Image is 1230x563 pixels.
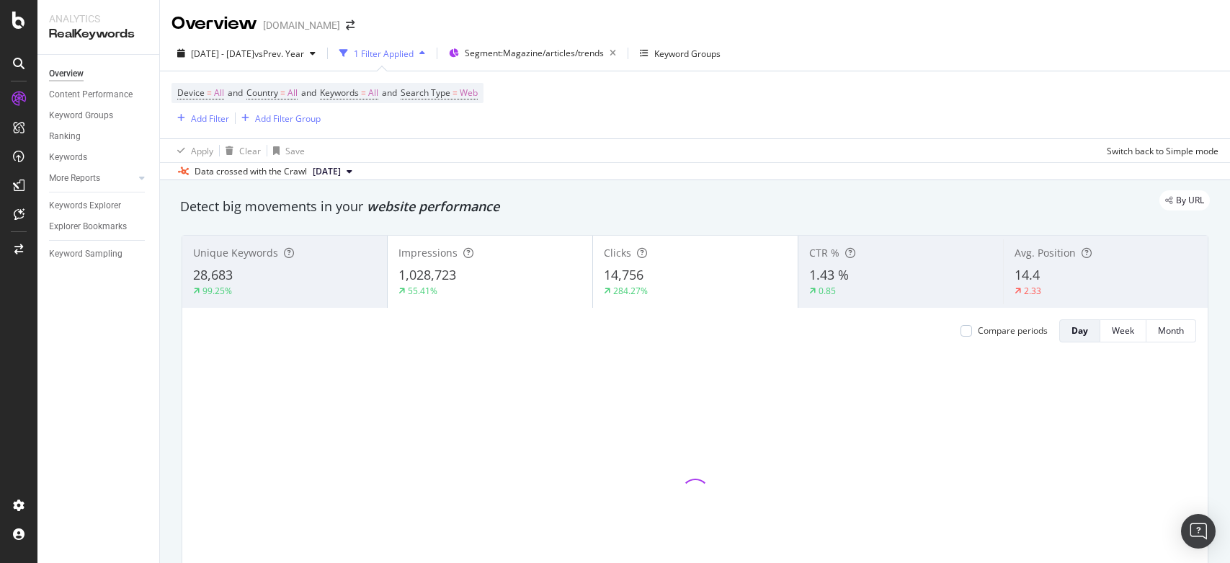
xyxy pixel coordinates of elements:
span: Unique Keywords [193,246,278,260]
span: 1,028,723 [398,266,456,283]
div: Keyword Groups [654,48,721,60]
span: By URL [1176,196,1204,205]
div: Add Filter [191,112,229,125]
button: Clear [220,139,261,162]
a: Explorer Bookmarks [49,219,149,234]
button: Add Filter Group [236,110,321,127]
span: All [368,83,378,103]
a: Keywords [49,150,149,165]
span: vs Prev. Year [254,48,304,60]
span: and [301,87,316,99]
div: 99.25% [202,285,232,297]
a: Overview [49,66,149,81]
button: Keyword Groups [634,42,726,65]
div: Add Filter Group [255,112,321,125]
div: 284.27% [613,285,648,297]
div: legacy label [1159,190,1210,210]
span: All [214,83,224,103]
a: Ranking [49,129,149,144]
button: Segment:Magazine/articles/trends [443,42,622,65]
button: Day [1059,319,1100,342]
span: Avg. Position [1015,246,1076,260]
span: = [361,87,366,99]
div: Keyword Groups [49,108,113,123]
span: Impressions [398,246,458,260]
div: 2.33 [1024,285,1041,297]
span: Segment: Magazine/articles/trends [465,47,604,59]
div: Save [285,145,305,157]
div: Compare periods [978,324,1048,337]
span: = [453,87,458,99]
a: More Reports [49,171,135,186]
button: [DATE] [307,163,358,180]
div: Apply [191,145,213,157]
button: Apply [171,139,213,162]
span: 14,756 [604,266,643,283]
div: [DOMAIN_NAME] [263,18,340,32]
button: Switch back to Simple mode [1101,139,1218,162]
span: and [382,87,397,99]
div: Overview [171,12,257,36]
div: Week [1112,324,1134,337]
div: Clear [239,145,261,157]
span: Web [460,83,478,103]
div: Keywords [49,150,87,165]
div: Day [1071,324,1088,337]
div: More Reports [49,171,100,186]
span: 28,683 [193,266,233,283]
button: [DATE] - [DATE]vsPrev. Year [171,42,321,65]
span: 2025 Sep. 15th [313,165,341,178]
a: Keywords Explorer [49,198,149,213]
a: Keyword Sampling [49,247,149,262]
div: RealKeywords [49,26,148,43]
div: 55.41% [408,285,437,297]
div: 1 Filter Applied [354,48,414,60]
span: All [288,83,298,103]
div: Overview [49,66,84,81]
div: arrow-right-arrow-left [346,20,355,30]
span: 1.43 % [809,266,849,283]
span: Device [177,87,205,99]
div: Explorer Bookmarks [49,219,127,234]
span: CTR % [809,246,839,260]
div: Month [1158,324,1184,337]
div: 0.85 [819,285,836,297]
a: Keyword Groups [49,108,149,123]
span: and [228,87,243,99]
span: Country [246,87,278,99]
button: Add Filter [171,110,229,127]
span: [DATE] - [DATE] [191,48,254,60]
div: Content Performance [49,87,133,102]
span: = [280,87,285,99]
div: Data crossed with the Crawl [195,165,307,178]
button: Week [1100,319,1146,342]
span: Search Type [401,87,450,99]
span: = [207,87,212,99]
div: Analytics [49,12,148,26]
div: Switch back to Simple mode [1107,145,1218,157]
div: Open Intercom Messenger [1181,514,1216,549]
button: Month [1146,319,1196,342]
button: Save [267,139,305,162]
div: Ranking [49,129,81,144]
a: Content Performance [49,87,149,102]
div: Keywords Explorer [49,198,121,213]
span: 14.4 [1015,266,1040,283]
div: Keyword Sampling [49,247,122,262]
button: 1 Filter Applied [334,42,431,65]
span: Clicks [604,246,631,260]
span: Keywords [320,87,359,99]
